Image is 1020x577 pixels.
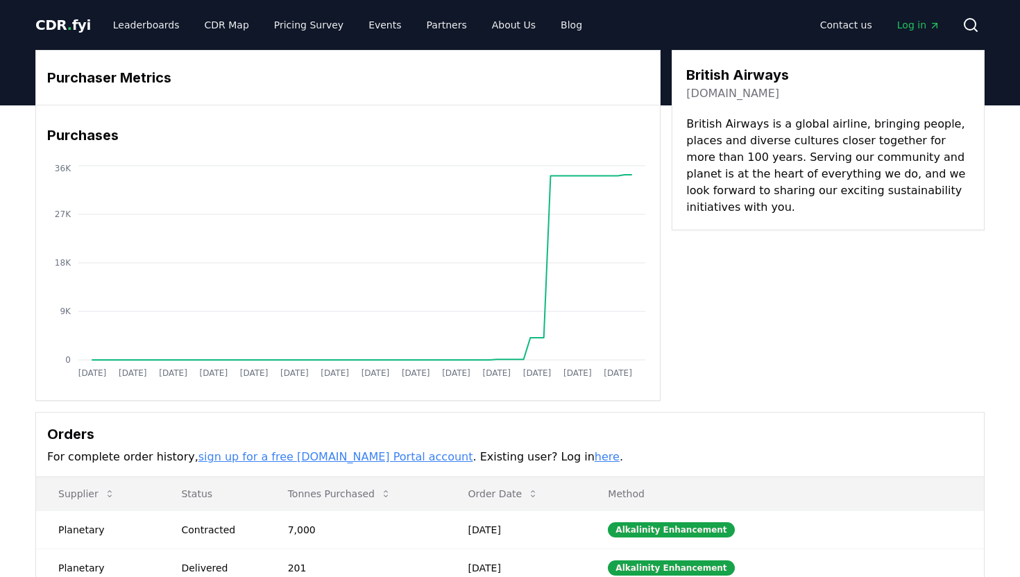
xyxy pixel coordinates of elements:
[446,510,586,549] td: [DATE]
[47,67,649,88] h3: Purchaser Metrics
[686,64,789,85] h3: British Airways
[240,368,269,378] tspan: [DATE]
[595,450,620,463] a: here
[47,424,973,445] h3: Orders
[604,368,632,378] tspan: [DATE]
[442,368,470,378] tspan: [DATE]
[78,368,107,378] tspan: [DATE]
[55,164,71,173] tspan: 36K
[550,12,593,37] a: Blog
[886,12,951,37] a: Log in
[181,561,254,575] div: Delivered
[67,17,72,33] span: .
[809,12,951,37] nav: Main
[482,368,511,378] tspan: [DATE]
[523,368,552,378] tspan: [DATE]
[402,368,430,378] tspan: [DATE]
[55,258,71,268] tspan: 18K
[65,355,71,365] tspan: 0
[198,450,473,463] a: sign up for a free [DOMAIN_NAME] Portal account
[36,510,159,549] td: Planetary
[457,480,550,508] button: Order Date
[266,510,446,549] td: 7,000
[280,368,309,378] tspan: [DATE]
[608,522,734,537] div: Alkalinity Enhancement
[35,15,91,35] a: CDR.fyi
[102,12,191,37] a: Leaderboards
[809,12,883,37] a: Contact us
[200,368,228,378] tspan: [DATE]
[686,116,970,216] p: British Airways is a global airline, bringing people, places and diverse cultures closer together...
[263,12,355,37] a: Pricing Survey
[102,12,593,37] nav: Main
[47,449,973,465] p: For complete order history, . Existing user? Log in .
[563,368,592,378] tspan: [DATE]
[47,125,649,146] h3: Purchases
[277,480,402,508] button: Tonnes Purchased
[686,85,779,102] a: [DOMAIN_NAME]
[35,17,91,33] span: CDR fyi
[897,18,940,32] span: Log in
[55,209,71,219] tspan: 27K
[181,523,254,537] div: Contracted
[170,487,254,501] p: Status
[362,368,390,378] tspan: [DATE]
[357,12,412,37] a: Events
[47,480,126,508] button: Supplier
[60,307,71,316] tspan: 9K
[119,368,147,378] tspan: [DATE]
[481,12,547,37] a: About Us
[608,560,734,576] div: Alkalinity Enhancement
[194,12,260,37] a: CDR Map
[159,368,187,378] tspan: [DATE]
[416,12,478,37] a: Partners
[597,487,973,501] p: Method
[321,368,349,378] tspan: [DATE]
